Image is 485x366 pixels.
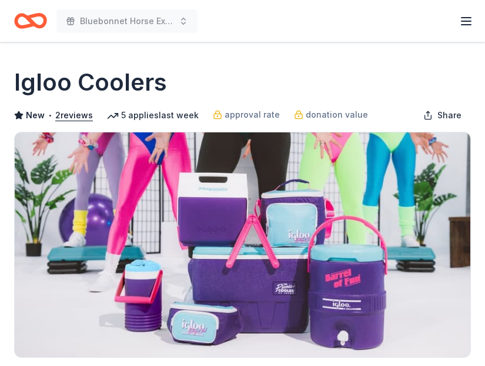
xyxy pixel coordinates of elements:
img: Image for Igloo Coolers [15,132,470,357]
button: 2reviews [55,108,93,122]
a: Home [14,7,47,35]
button: Share [414,104,471,127]
span: New [26,108,45,122]
span: Share [437,108,461,122]
span: approval rate [225,108,280,122]
div: 5 applies last week [107,108,199,122]
button: Bluebonnet Horse Expo & Training Challenge [56,9,198,33]
a: donation value [294,108,368,122]
span: Bluebonnet Horse Expo & Training Challenge [80,14,174,28]
span: • [48,111,52,120]
h1: Igloo Coolers [14,66,167,99]
span: donation value [306,108,368,122]
a: approval rate [213,108,280,122]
